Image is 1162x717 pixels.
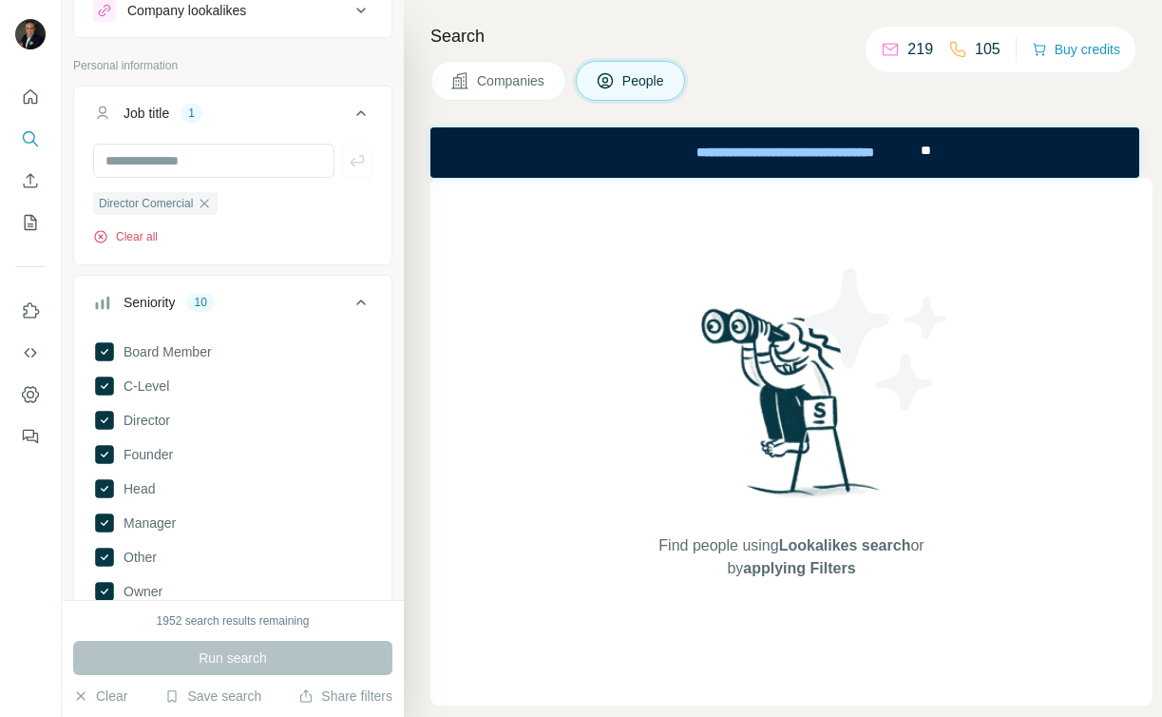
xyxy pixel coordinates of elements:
button: Seniority10 [74,280,391,333]
span: applying Filters [743,560,855,576]
span: C-Level [116,377,169,396]
span: Manager [116,514,176,533]
span: Other [116,548,157,567]
button: Buy credits [1032,36,1120,63]
iframe: Banner [430,127,1139,178]
button: Clear [73,687,127,706]
button: Feedback [15,419,46,454]
p: 105 [975,38,1000,61]
img: Avatar [15,19,46,49]
div: Company lookalikes [127,1,246,20]
span: Lookalikes search [779,537,911,553]
button: Clear all [93,228,158,245]
h4: Search [430,23,1139,49]
span: Director Comercial [99,195,193,212]
p: 219 [907,38,933,61]
div: 10 [186,294,214,311]
span: People [622,71,666,90]
span: Owner [116,582,162,601]
button: My lists [15,205,46,240]
div: 1 [181,105,202,122]
button: Enrich CSV [15,164,46,198]
button: Quick start [15,80,46,114]
div: Seniority [124,293,175,312]
div: Job title [124,104,169,123]
button: Dashboard [15,378,46,412]
button: Search [15,122,46,156]
p: Personal information [73,57,392,74]
button: Share filters [298,687,392,706]
span: Founder [116,445,173,464]
div: 1952 search results remaining [157,612,310,630]
span: Head [116,479,155,498]
span: Board Member [116,342,212,361]
span: Companies [477,71,546,90]
button: Save search [164,687,261,706]
img: Surfe Illustration - Stars [791,254,962,425]
button: Use Surfe API [15,336,46,370]
button: Job title1 [74,90,391,144]
button: Use Surfe on LinkedIn [15,294,46,328]
span: Director [116,411,170,430]
img: Surfe Illustration - Woman searching with binoculars [693,303,890,515]
span: Find people using or by [639,534,943,580]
